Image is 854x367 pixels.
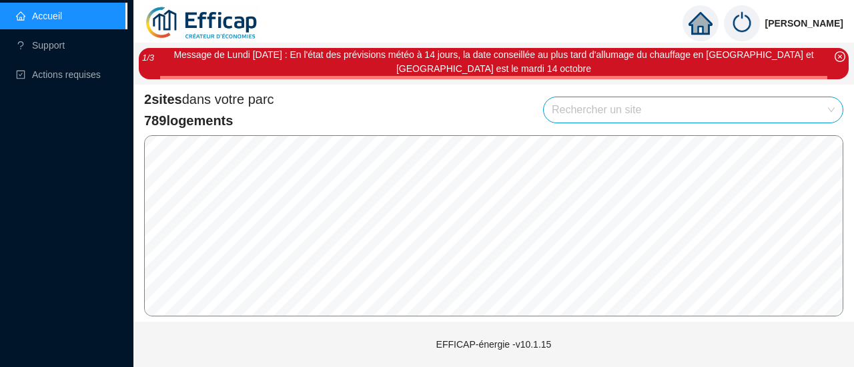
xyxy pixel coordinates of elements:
a: homeAccueil [16,11,62,21]
canvas: Map [145,136,843,316]
span: home [689,11,713,35]
img: power [724,5,760,41]
span: dans votre parc [144,90,274,109]
span: check-square [16,70,25,79]
span: [PERSON_NAME] [765,2,843,45]
span: 789 logements [144,111,274,130]
div: Message de Lundi [DATE] : En l'état des prévisions météo à 14 jours, la date conseillée au plus t... [160,48,827,76]
i: 1 / 3 [142,53,154,63]
span: 2 sites [144,92,182,107]
span: Actions requises [32,69,101,80]
span: EFFICAP-énergie - v10.1.15 [436,339,552,350]
a: questionSupport [16,40,65,51]
span: close-circle [835,51,845,62]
